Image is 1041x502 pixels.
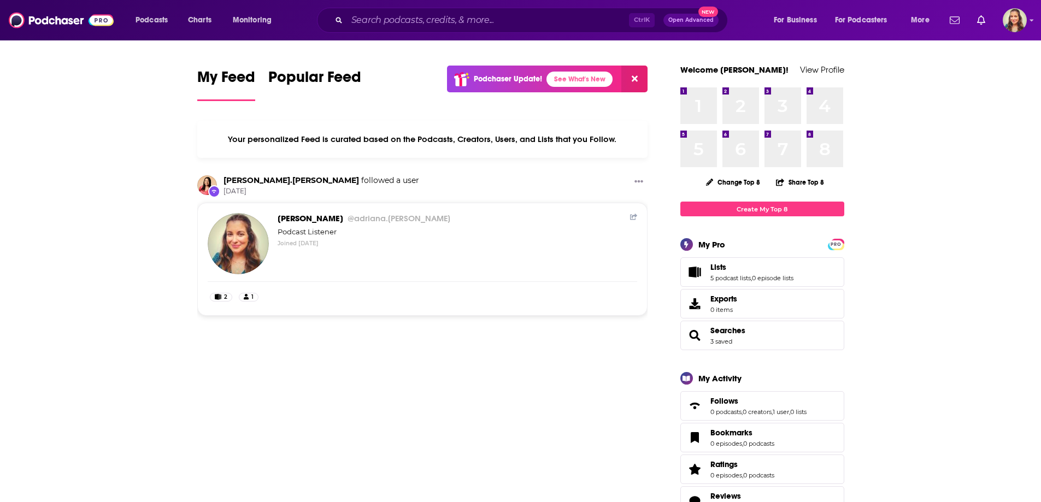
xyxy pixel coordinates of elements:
input: Search podcasts, credits, & more... [347,11,629,29]
a: 2 [210,293,232,302]
img: User Profile [1003,8,1027,32]
div: Search podcasts, credits, & more... [327,8,738,33]
span: Reviews [710,491,741,501]
a: Popular Feed [268,68,361,101]
a: Searches [684,328,706,343]
a: Share Button [630,213,638,221]
span: Monitoring [233,13,272,28]
span: Open Advanced [668,17,714,23]
button: open menu [903,11,943,29]
span: Logged in as adriana.guzman [1003,8,1027,32]
span: Bookmarks [680,423,844,452]
span: Bookmarks [710,428,752,438]
span: , [772,408,773,416]
a: Searches [710,326,745,335]
a: 0 episodes [710,440,742,447]
span: PRO [830,240,843,249]
span: Ratings [680,454,844,484]
a: Show notifications dropdown [945,11,964,29]
img: Adriana Guzman [208,213,269,274]
img: Podchaser - Follow, Share and Rate Podcasts [9,10,114,31]
h3: a user [224,175,419,186]
a: PRO [830,240,843,248]
span: 2 [224,292,227,303]
a: 1 user [773,408,789,416]
span: Popular Feed [268,68,361,93]
a: 0 episodes [710,471,742,479]
span: , [742,408,743,416]
button: Open AdvancedNew [663,14,719,27]
span: Lists [710,262,726,272]
span: , [751,274,752,282]
a: See What's New [546,72,613,87]
img: michelle.weinfurt [197,175,217,195]
a: Lists [710,262,793,272]
a: My Feed [197,68,255,101]
a: Create My Top 8 [680,202,844,216]
button: Show profile menu [1003,8,1027,32]
span: Podcasts [136,13,168,28]
a: 0 podcasts [710,408,742,416]
span: Follows [680,391,844,421]
a: 0 creators [743,408,772,416]
a: Lists [684,264,706,280]
span: My Feed [197,68,255,93]
a: Show notifications dropdown [973,11,990,29]
a: View Profile [800,64,844,75]
a: Bookmarks [684,430,706,445]
div: New Follow [208,185,220,197]
a: 1 [239,293,258,302]
span: , [742,440,743,447]
button: open menu [225,11,286,29]
a: Follows [710,396,807,406]
div: Joined [DATE] [278,240,638,247]
a: 0 lists [790,408,807,416]
button: open menu [766,11,831,29]
a: 0 episode lists [752,274,793,282]
div: Podcast Listener [278,227,638,238]
span: [DATE] [224,187,419,196]
a: Ratings [684,462,706,477]
div: My Pro [698,239,725,250]
div: Your personalized Feed is curated based on the Podcasts, Creators, Users, and Lists that you Follow. [197,121,648,158]
a: 5 podcast lists [710,274,751,282]
span: Searches [680,321,844,350]
span: Exports [710,294,737,304]
span: For Business [774,13,817,28]
span: followed [361,175,394,185]
a: Adriana Guzman [278,213,450,223]
a: Charts [181,11,218,29]
p: Podchaser Update! [474,74,542,84]
span: Exports [684,296,706,311]
a: Reviews [710,491,774,501]
a: 0 podcasts [743,471,774,479]
span: Lists [680,257,844,287]
span: Follows [710,396,738,406]
a: Bookmarks [710,428,774,438]
button: Show More Button [630,175,648,189]
span: 0 items [710,306,737,314]
a: Follows [684,398,706,414]
span: More [911,13,930,28]
span: 1 [251,292,254,303]
a: 0 podcasts [743,440,774,447]
button: Share Top 8 [775,172,825,193]
a: 3 saved [710,338,732,345]
button: open menu [128,11,182,29]
span: @adriana.[PERSON_NAME] [348,213,450,223]
a: Ratings [710,459,774,469]
button: Change Top 8 [699,175,767,189]
span: Ctrl K [629,13,655,27]
a: Exports [680,289,844,318]
div: My Activity [698,373,742,383]
span: Charts [188,13,211,28]
span: , [789,408,790,416]
a: michelle.weinfurt [224,175,359,185]
a: Welcome [PERSON_NAME]! [680,64,789,75]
